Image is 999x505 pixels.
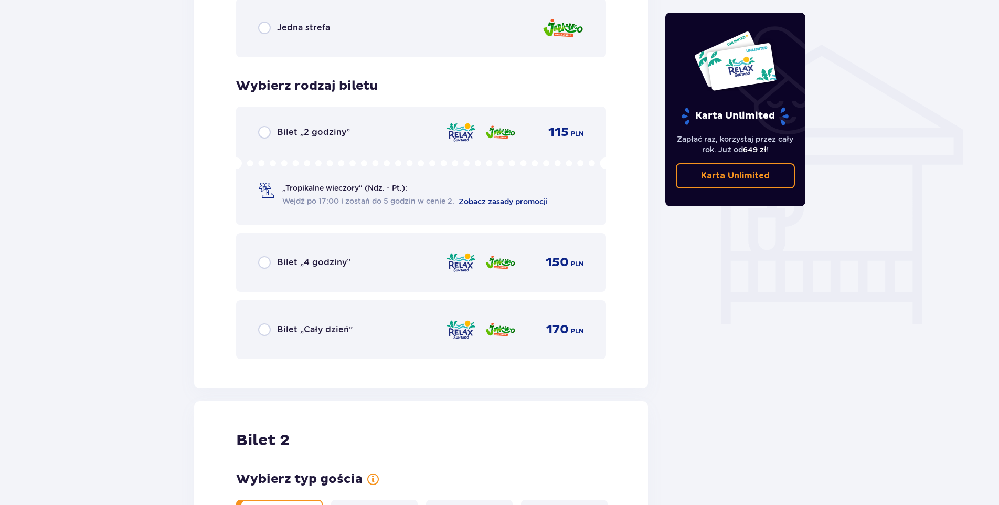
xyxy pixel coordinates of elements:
p: Bilet „Cały dzień” [277,324,353,335]
p: Zapłać raz, korzystaj przez cały rok. Już od ! [676,134,795,155]
img: zone logo [445,251,476,273]
span: Wejdź po 17:00 i zostań do 5 godzin w cenie 2. [282,196,454,206]
a: Zobacz zasady promocji [459,197,548,206]
img: zone logo [485,251,516,273]
p: Karta Unlimited [681,107,790,125]
p: PLN [571,129,584,139]
p: PLN [571,259,584,269]
p: Wybierz rodzaj biletu [236,78,378,94]
p: Karta Unlimited [701,170,770,182]
img: zone logo [485,319,516,341]
p: Bilet 2 [236,430,290,450]
p: Bilet „4 godziny” [277,257,350,268]
a: Karta Unlimited [676,163,795,188]
img: zone logo [445,319,476,341]
img: zone logo [542,13,584,43]
p: Wybierz typ gościa [236,471,363,487]
p: Bilet „2 godziny” [277,127,350,138]
p: Jedna strefa [277,22,330,34]
img: zone logo [485,121,516,143]
p: 115 [548,124,569,140]
p: 170 [546,322,569,338]
p: PLN [571,327,584,336]
p: „Tropikalne wieczory" (Ndz. - Pt.): [282,183,407,193]
p: 150 [546,255,569,270]
span: 649 zł [743,145,767,154]
img: zone logo [445,121,476,143]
